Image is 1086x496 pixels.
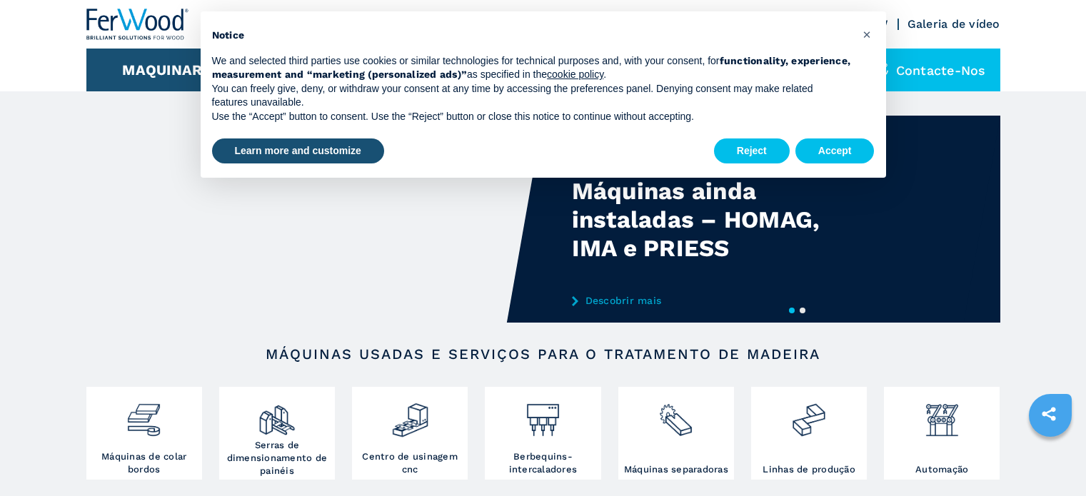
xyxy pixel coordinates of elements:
a: Máquinas de colar bordos [86,387,202,480]
a: Automação [884,387,1000,480]
div: Contacte-nos [860,49,1000,91]
button: Maquinaria [122,61,217,79]
h3: Linhas de produção [763,463,855,476]
a: Descobrir mais [572,295,852,306]
p: You can freely give, deny, or withdraw your consent at any time by accessing the preferences pane... [212,82,852,110]
h3: Serras de dimensionamento de painéis [223,439,331,477]
a: Berbequins-intercaladores [485,387,600,480]
img: bordatrici_1.png [125,390,163,439]
h2: Máquinas usadas e serviços para o tratamento de madeira [132,345,955,363]
button: Accept [795,138,875,164]
a: Máquinas separadoras [618,387,734,480]
h3: Máquinas separadoras [624,463,728,476]
img: squadratrici_2.png [258,390,296,439]
a: Centro de usinagem cnc [352,387,468,480]
strong: functionality, experience, measurement and “marketing (personalized ads)” [212,55,851,81]
iframe: Chat [1025,432,1075,485]
button: Learn more and customize [212,138,384,164]
h3: Automação [915,463,968,476]
span: × [863,26,871,43]
a: Linhas de produção [751,387,867,480]
a: cookie policy [547,69,603,80]
img: Ferwood [86,9,189,40]
a: sharethis [1031,396,1067,432]
h3: Centro de usinagem cnc [356,450,464,476]
img: foratrici_inseritrici_2.png [524,390,562,439]
h3: Berbequins-intercaladores [488,450,597,476]
img: sezionatrici_2.png [657,390,695,439]
p: Use the “Accept” button to consent. Use the “Reject” button or close this notice to continue with... [212,110,852,124]
video: Your browser does not support the video tag. [86,116,543,323]
h2: Notice [212,29,852,43]
button: Close this notice [856,23,879,46]
img: centro_di_lavoro_cnc_2.png [391,390,429,439]
a: Galeria de vídeo [907,17,1000,31]
a: Serras de dimensionamento de painéis [219,387,335,480]
button: 2 [800,308,805,313]
button: Reject [714,138,790,164]
p: We and selected third parties use cookies or similar technologies for technical purposes and, wit... [212,54,852,82]
img: linee_di_produzione_2.png [790,390,828,439]
button: 1 [789,308,795,313]
img: automazione.png [923,390,961,439]
h3: Máquinas de colar bordos [90,450,198,476]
